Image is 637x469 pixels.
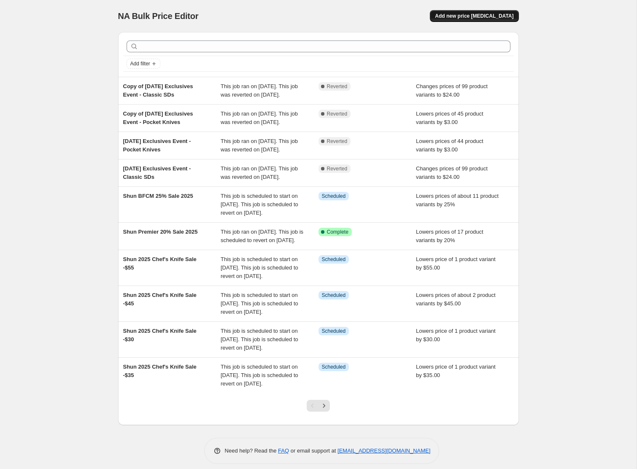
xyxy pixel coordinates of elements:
[327,165,348,172] span: Reverted
[416,193,499,208] span: Lowers prices of about 11 product variants by 25%
[327,229,348,235] span: Complete
[118,11,199,21] span: NA Bulk Price Editor
[123,229,198,235] span: Shun Premier 20% Sale 2025
[127,59,160,69] button: Add filter
[416,111,483,125] span: Lowers prices of 45 product variants by $3.00
[221,111,298,125] span: This job ran on [DATE]. This job was reverted on [DATE].
[327,138,348,145] span: Reverted
[435,13,513,19] span: Add new price [MEDICAL_DATA]
[327,83,348,90] span: Reverted
[416,165,488,180] span: Changes prices of 99 product variants to $24.00
[322,328,346,334] span: Scheduled
[221,328,298,351] span: This job is scheduled to start on [DATE]. This job is scheduled to revert on [DATE].
[430,10,518,22] button: Add new price [MEDICAL_DATA]
[123,364,197,378] span: Shun 2025 Chef's Knife Sale -$35
[278,447,289,454] a: FAQ
[130,60,150,67] span: Add filter
[318,400,330,412] button: Next
[123,165,191,180] span: [DATE] Exclusives Event - Classic SDs
[221,364,298,387] span: This job is scheduled to start on [DATE]. This job is scheduled to revert on [DATE].
[322,364,346,370] span: Scheduled
[337,447,430,454] a: [EMAIL_ADDRESS][DOMAIN_NAME]
[416,364,496,378] span: Lowers price of 1 product variant by $35.00
[123,328,197,342] span: Shun 2025 Chef's Knife Sale -$30
[225,447,278,454] span: Need help? Read the
[123,138,191,153] span: [DATE] Exclusives Event - Pocket Knives
[416,138,483,153] span: Lowers prices of 44 product variants by $3.00
[221,165,298,180] span: This job ran on [DATE]. This job was reverted on [DATE].
[322,256,346,263] span: Scheduled
[416,292,496,307] span: Lowers prices of about 2 product variants by $45.00
[123,83,193,98] span: Copy of [DATE] Exclusives Event - Classic SDs
[221,292,298,315] span: This job is scheduled to start on [DATE]. This job is scheduled to revert on [DATE].
[221,256,298,279] span: This job is scheduled to start on [DATE]. This job is scheduled to revert on [DATE].
[307,400,330,412] nav: Pagination
[416,83,488,98] span: Changes prices of 99 product variants to $24.00
[221,193,298,216] span: This job is scheduled to start on [DATE]. This job is scheduled to revert on [DATE].
[221,83,298,98] span: This job ran on [DATE]. This job was reverted on [DATE].
[221,229,303,243] span: This job ran on [DATE]. This job is scheduled to revert on [DATE].
[322,292,346,299] span: Scheduled
[416,328,496,342] span: Lowers price of 1 product variant by $30.00
[123,256,197,271] span: Shun 2025 Chef's Knife Sale -$55
[123,111,193,125] span: Copy of [DATE] Exclusives Event - Pocket Knives
[123,193,193,199] span: Shun BFCM 25% Sale 2025
[221,138,298,153] span: This job ran on [DATE]. This job was reverted on [DATE].
[289,447,337,454] span: or email support at
[327,111,348,117] span: Reverted
[322,193,346,199] span: Scheduled
[416,229,483,243] span: Lowers prices of 17 product variants by 20%
[123,292,197,307] span: Shun 2025 Chef's Knife Sale -$45
[416,256,496,271] span: Lowers price of 1 product variant by $55.00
